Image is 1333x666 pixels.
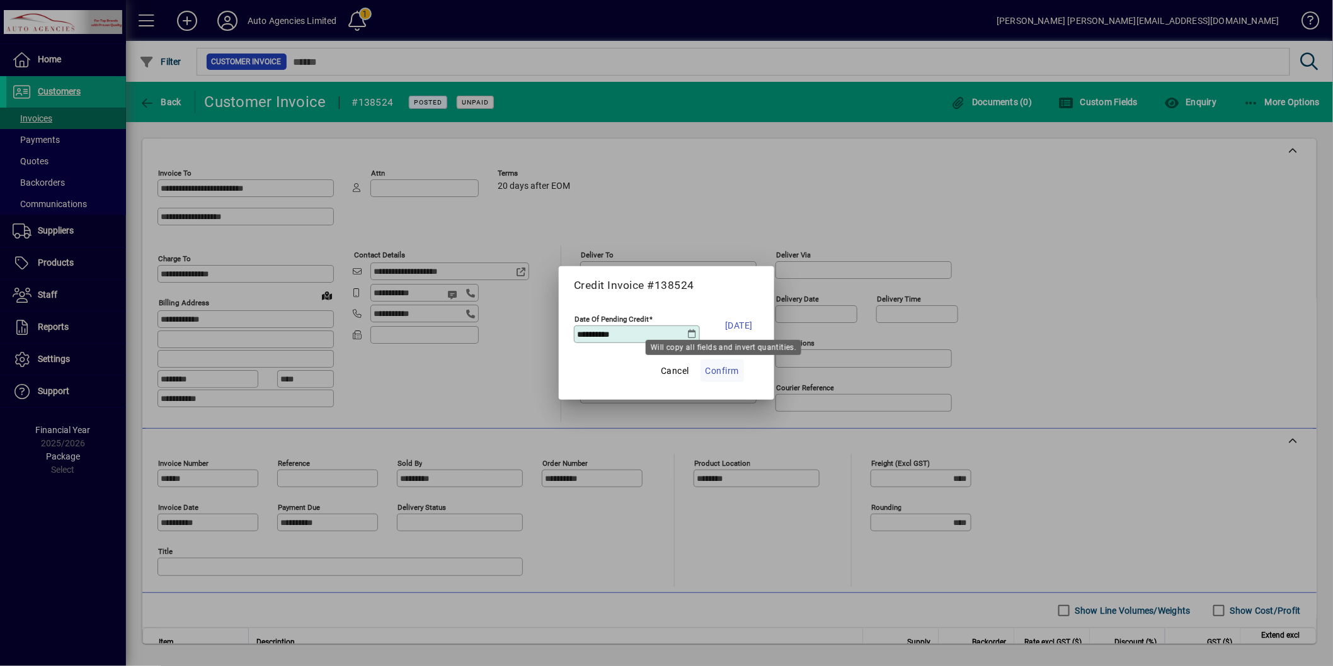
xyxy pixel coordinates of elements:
[646,340,801,355] div: Will copy all fields and invert quantities.
[701,359,745,382] button: Confirm
[725,318,753,333] span: [DATE]
[719,310,759,341] button: [DATE]
[661,363,689,378] span: Cancel
[575,315,649,324] mat-label: Date Of Pending Credit
[706,363,740,378] span: Confirm
[574,279,759,292] h5: Credit Invoice #138524
[655,359,695,382] button: Cancel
